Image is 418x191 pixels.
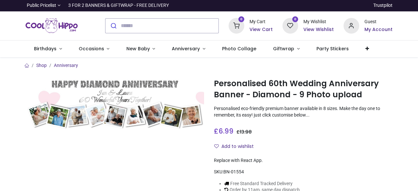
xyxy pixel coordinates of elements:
[373,2,393,9] a: Trustpilot
[364,26,393,33] a: My Account
[164,40,214,57] a: Anniversary
[214,78,393,101] h1: Personalised 60th Wedding Anniversary Banner - Diamond - 9 Photo upload
[223,169,244,174] span: BN-01554
[229,23,244,28] a: 0
[214,105,393,118] p: Personalised eco-friendly premium banner available in 8 sizes. Make the day one to remember, its ...
[27,2,56,9] span: Public Pricelist
[218,126,233,136] span: 6.99
[238,16,245,23] sup: 0
[126,45,150,52] span: New Baby
[105,19,121,33] button: Submit
[282,23,298,28] a: 0
[224,181,316,187] li: Free Standard Tracked Delivery
[25,77,204,130] img: Personalised 60th Wedding Anniversary Banner - Diamond - 9 Photo upload
[292,16,298,23] sup: 0
[316,45,349,52] span: Party Stickers
[118,40,164,57] a: New Baby
[240,129,252,135] span: 13.98
[249,26,273,33] a: View Cart
[214,126,233,136] span: £
[249,19,273,25] div: My Cart
[236,129,252,135] span: £
[214,141,259,152] button: Add to wishlistAdd to wishlist
[214,157,393,164] div: Replace with React App.
[303,26,334,33] a: View Wishlist
[25,2,60,9] a: Public Pricelist
[214,144,219,149] i: Add to wishlist
[265,40,308,57] a: Giftwrap
[79,45,104,52] span: Occasions
[273,45,294,52] span: Giftwrap
[222,45,256,52] span: Photo Collage
[364,19,393,25] div: Guest
[172,45,200,52] span: Anniversary
[68,2,169,9] div: 3 FOR 2 BANNERS & GIFTWRAP - FREE DELIVERY
[34,45,56,52] span: Birthdays
[25,17,78,35] a: Logo of Cool Hippo
[70,40,118,57] a: Occasions
[36,63,47,68] a: Shop
[25,17,78,35] img: Cool Hippo
[303,19,334,25] div: My Wishlist
[25,40,70,57] a: Birthdays
[54,63,78,68] a: Anniversary
[214,169,393,175] div: SKU:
